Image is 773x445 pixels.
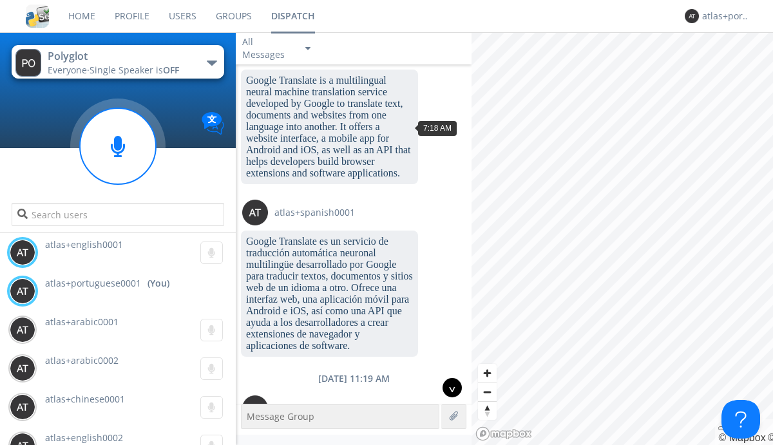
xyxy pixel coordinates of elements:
a: Mapbox [718,432,765,443]
div: Everyone · [48,64,193,77]
input: Search users [12,203,224,226]
button: Zoom out [478,383,497,401]
img: Translation enabled [202,112,224,135]
div: (You) [148,277,169,290]
img: 373638.png [10,317,35,343]
div: Polyglot [48,49,193,64]
span: atlas+arabic0001 [45,316,119,328]
a: Mapbox logo [475,426,532,441]
button: PolyglotEveryone·Single Speaker isOFF [12,45,224,79]
span: Single Speaker is [90,64,179,76]
span: Reset bearing to north [478,402,497,420]
span: atlas+english0001 [274,402,352,415]
span: atlas+chinese0001 [45,393,125,405]
img: 373638.png [10,394,35,420]
dc-p: Google Translate is a multilingual neural machine translation service developed by Google to tran... [246,75,413,179]
dc-p: Google Translate es un servicio de traducción automática neuronal multilingüe desarrollado por Go... [246,236,413,352]
span: atlas+arabic0002 [45,354,119,366]
div: ^ [443,378,462,397]
span: atlas+spanish0001 [274,206,355,219]
img: 373638.png [685,9,699,23]
button: Toggle attribution [718,426,729,430]
span: 7:18 AM [423,124,452,133]
div: atlas+portuguese0001 [702,10,750,23]
img: 373638.png [15,49,41,77]
img: 373638.png [242,200,268,225]
span: atlas+english0001 [45,238,123,251]
span: atlas+english0002 [45,431,123,444]
button: Reset bearing to north [478,401,497,420]
div: All Messages [242,35,294,61]
div: [DATE] 11:19 AM [236,372,472,385]
span: Zoom out [478,383,497,401]
iframe: Toggle Customer Support [721,400,760,439]
img: 373638.png [10,355,35,381]
img: 373638.png [10,240,35,265]
img: cddb5a64eb264b2086981ab96f4c1ba7 [26,5,49,28]
span: OFF [163,64,179,76]
img: caret-down-sm.svg [305,47,310,50]
img: 373638.png [242,395,268,421]
button: Zoom in [478,364,497,383]
span: atlas+portuguese0001 [45,277,141,290]
img: 373638.png [10,278,35,304]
